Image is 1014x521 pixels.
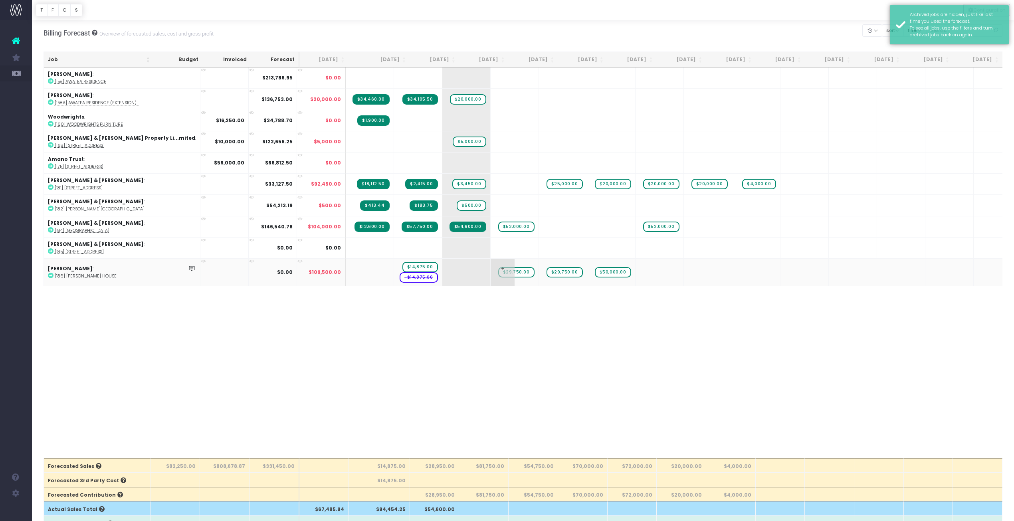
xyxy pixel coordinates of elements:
span: Forecasted Sales [48,463,101,470]
span: $104,000.00 [308,223,341,230]
th: $70,000.00 [558,487,608,501]
span: wayahead Sales Forecast Item [742,179,776,189]
th: $54,750.00 [509,458,558,473]
span: wayahead Cost Forecast Item [400,272,438,283]
strong: $56,000.00 [214,159,244,166]
span: Streamtime Invoice: INV-559 – [182] McGregor House [360,200,389,211]
th: Jan 26: activate to sort column ascending [608,52,657,67]
span: $0.00 [325,244,341,252]
span: Streamtime Invoice: INV-557 – [160] Woodwrights Furniture [357,115,389,126]
span: wayahead Sales Forecast Item [595,267,631,277]
div: Vertical button group [963,4,1010,16]
th: $94,454.25 [349,501,410,516]
th: Nov 25: activate to sort column ascending [509,52,558,67]
span: wayahead Sales Forecast Item [452,179,486,189]
th: Actual Sales Total [44,501,151,516]
div: Archived jobs are hidden, just like last time you used the forecast. To see all jobs, use the fil... [910,11,1003,38]
th: Apr 26: activate to sort column ascending [756,52,805,67]
th: $14,875.00 [349,458,410,473]
td: : [44,194,200,216]
strong: $0.00 [277,244,293,251]
td: : [44,258,200,286]
th: Sep 25: activate to sort column ascending [410,52,459,67]
strong: [PERSON_NAME] & [PERSON_NAME] Property Li...mited [48,135,195,141]
abbr: [185] 130 The Esplanade [55,249,104,255]
th: Forecast [251,52,299,67]
th: Aug 25: activate to sort column ascending [349,52,410,67]
th: Aug 26: activate to sort column ascending [953,52,1003,67]
span: wayahead Sales Forecast Item [643,179,679,189]
abbr: [168] 367 Remuera Road [55,143,105,149]
strong: $54,213.19 [266,202,293,209]
th: Jul 26: activate to sort column ascending [904,52,953,67]
td: : [44,216,200,237]
strong: $0.00 [277,269,293,275]
th: Jul 25: activate to sort column ascending [299,52,349,67]
div: Vertical button group [36,4,82,16]
span: wayahead Sales Forecast Item [547,267,583,277]
span: $20,000.00 [310,96,341,103]
th: Jun 26: activate to sort column ascending [854,52,904,67]
strong: [PERSON_NAME] & [PERSON_NAME] [48,177,144,184]
strong: [PERSON_NAME] & [PERSON_NAME] [48,241,144,248]
th: Job: activate to sort column ascending [44,52,154,67]
img: images/default_profile_image.png [10,505,22,517]
span: $500.00 [319,202,341,209]
span: wayahead Sales Forecast Item [402,262,438,272]
span: Billing Forecast [44,29,90,37]
span: $0.00 [325,74,341,81]
th: $72,000.00 [608,487,657,501]
span: wayahead Sales Forecast Item [643,222,679,232]
span: $0.00 [325,117,341,124]
td: : [44,173,200,194]
th: Feb 26: activate to sort column ascending [657,52,706,67]
span: + [491,259,515,286]
strong: $16,250.00 [216,117,244,124]
th: Budget [154,52,202,67]
span: $5,000.00 [314,138,341,145]
strong: Amano Trust [48,156,84,162]
th: $20,000.00 [657,487,706,501]
th: $4,000.00 [706,487,756,501]
strong: Woodwrights [48,113,84,120]
span: Streamtime Invoice: INV-556 – [158A] Awatea Residence (Extension) [353,94,390,105]
span: wayahead Sales Forecast Item [691,179,728,189]
abbr: [160] Woodwrights Furniture [55,121,123,127]
th: Forecasted Contribution [44,487,151,501]
span: $0.00 [325,159,341,166]
abbr: [184] Hawkes Bay House [55,228,109,234]
th: $28,950.00 [410,487,459,501]
span: Streamtime Invoice: INV-555 – [184] Hawkes Bay House [355,222,390,232]
strong: $66,812.50 [265,159,293,166]
abbr: [158] Awatea Residence [55,79,106,85]
td: : [44,110,200,131]
button: C [58,4,71,16]
button: S [70,4,82,16]
th: $14,875.00 [349,473,410,487]
th: Mar 26: activate to sort column ascending [706,52,756,67]
th: May 26: activate to sort column ascending [805,52,854,67]
button: F [47,4,59,16]
strong: [PERSON_NAME] [48,71,93,77]
th: $81,750.00 [459,487,509,501]
td: : [44,88,200,109]
strong: $33,127.50 [265,180,293,187]
th: $67,485.94 [299,501,349,516]
span: Streamtime Invoice: INV-563 – [181] 22 Tawariki Street [405,179,438,189]
strong: $213,786.95 [262,74,293,81]
span: wayahead Sales Forecast Item [450,94,486,105]
th: Dec 25: activate to sort column ascending [558,52,608,67]
th: Invoiced [202,52,251,67]
strong: $10,000.00 [215,138,244,145]
span: Streamtime Invoice: INV-562 – [158A] Awatea Residence (Extension) [402,94,438,105]
span: wayahead Sales Forecast Item [547,179,583,189]
span: wayahead Sales Forecast Item [498,267,535,277]
span: $92,450.00 [311,180,341,188]
th: $72,000.00 [608,458,657,473]
abbr: [182] McGregor House [55,206,145,212]
strong: [PERSON_NAME] & [PERSON_NAME] [48,198,144,205]
small: Overview of forecasted sales, cost and gross profit [97,29,214,37]
th: $20,000.00 [657,458,706,473]
span: Streamtime Invoice: INV-558 – [181] 22 Tawariki Street [357,179,390,189]
th: $331,450.00 [250,458,299,473]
